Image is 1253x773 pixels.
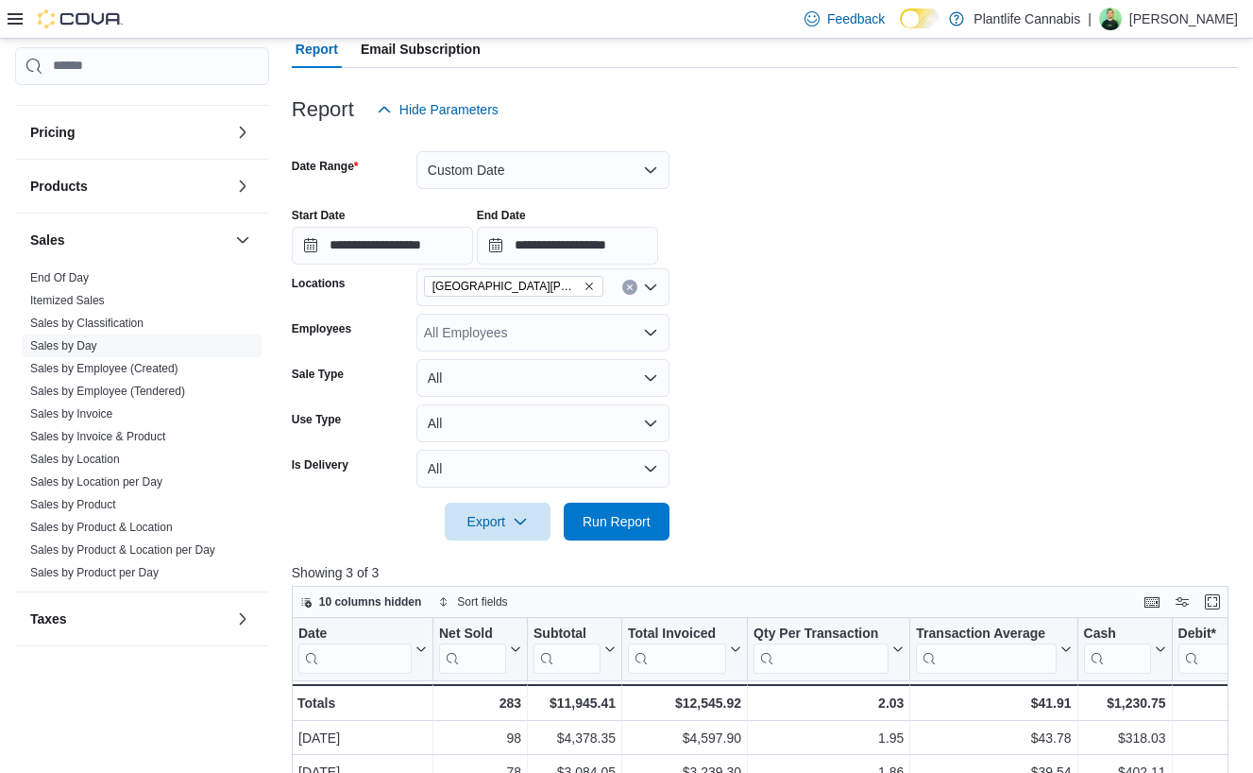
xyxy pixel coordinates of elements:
[1177,625,1245,643] div: Debit*
[1083,692,1165,714] div: $1,230.75
[416,359,669,397] button: All
[916,625,1056,643] div: Transaction Average
[30,452,120,467] span: Sales by Location
[30,316,144,331] span: Sales by Classification
[231,175,254,198] button: Products
[30,270,89,285] span: End Of Day
[416,450,669,488] button: All
[298,727,427,749] div: [DATE]
[533,625,601,673] div: Subtotal
[293,591,430,613] button: 10 columns hidden
[30,231,228,249] button: Sales
[30,475,162,489] a: Sales by Location per Day
[369,91,506,129] button: Hide Parameters
[30,384,185,399] span: Sales by Employee (Tendered)
[30,293,105,308] span: Itemized Sales
[30,271,89,284] a: End Of Day
[15,266,269,592] div: Sales
[292,276,346,291] label: Locations
[292,98,354,121] h3: Report
[628,625,726,643] div: Total Invoiced
[30,521,173,534] a: Sales by Product & Location
[533,625,616,673] button: Subtotal
[292,563,1238,582] p: Showing 3 of 3
[1083,727,1165,749] div: $318.03
[30,177,228,196] button: Products
[292,159,359,174] label: Date Range
[439,625,521,673] button: Net Sold
[533,727,616,749] div: $4,378.35
[622,280,637,295] button: Clear input
[753,692,904,714] div: 2.03
[30,543,215,557] a: Sales by Product & Location per Day
[628,727,741,749] div: $4,597.90
[416,404,669,442] button: All
[900,28,901,29] span: Dark Mode
[753,625,889,673] div: Qty Per Transaction
[298,625,412,643] div: Date
[533,692,616,714] div: $11,945.41
[30,453,120,466] a: Sales by Location
[564,503,669,541] button: Run Report
[916,625,1071,673] button: Transaction Average
[292,321,351,336] label: Employees
[643,325,658,340] button: Open list of options
[361,30,481,68] span: Email Subscription
[30,231,65,249] h3: Sales
[30,385,185,398] a: Sales by Employee (Tendered)
[30,123,75,142] h3: Pricing
[30,474,162,490] span: Sales by Location per Day
[1083,625,1165,673] button: Cash
[231,608,254,630] button: Taxes
[30,317,144,330] a: Sales by Classification
[1088,8,1092,30] p: |
[753,625,904,673] button: Qty Per Transaction
[30,177,88,196] h3: Products
[292,457,348,472] label: Is Delivery
[628,625,741,673] button: Total Invoiced
[30,338,97,353] span: Sales by Day
[643,280,658,295] button: Open list of options
[292,367,344,382] label: Sale Type
[30,339,97,352] a: Sales by Day
[297,692,427,714] div: Totals
[1171,591,1194,613] button: Display options
[439,625,506,643] div: Net Sold
[292,208,346,223] label: Start Date
[477,227,658,265] input: Press the down key to open a popover containing a calendar.
[1083,625,1150,673] div: Cash
[38,9,123,28] img: Cova
[30,498,116,511] a: Sales by Product
[445,503,550,541] button: Export
[628,692,741,714] div: $12,545.92
[974,8,1080,30] p: Plantlife Cannabis
[30,430,165,443] a: Sales by Invoice & Product
[399,100,499,119] span: Hide Parameters
[827,9,885,28] span: Feedback
[916,727,1071,749] div: $43.78
[30,362,178,375] a: Sales by Employee (Created)
[916,692,1071,714] div: $41.91
[30,566,159,579] a: Sales by Product per Day
[292,227,473,265] input: Press the down key to open a popover containing a calendar.
[30,407,112,421] a: Sales by Invoice
[432,277,580,296] span: [GEOGRAPHIC_DATA][PERSON_NAME]
[298,625,427,673] button: Date
[584,281,595,292] button: Remove St. Albert - Erin Ridge from selection in this group
[916,625,1056,673] div: Transaction Average
[457,594,507,610] span: Sort fields
[753,727,904,749] div: 1.95
[900,9,940,28] input: Dark Mode
[30,361,178,376] span: Sales by Employee (Created)
[298,625,412,673] div: Date
[416,151,669,189] button: Custom Date
[439,625,506,673] div: Net Sold
[30,565,159,580] span: Sales by Product per Day
[477,208,526,223] label: End Date
[1083,625,1150,643] div: Cash
[424,276,603,297] span: St. Albert - Erin Ridge
[439,727,521,749] div: 98
[1141,591,1163,613] button: Keyboard shortcuts
[1129,8,1238,30] p: [PERSON_NAME]
[30,497,116,512] span: Sales by Product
